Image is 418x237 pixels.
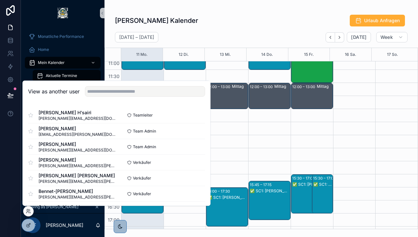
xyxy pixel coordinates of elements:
span: Sehmus Sahin Sahin [39,203,105,210]
div: 12:00 – 13:00 [207,84,232,90]
h2: View as another user [28,87,80,95]
span: [PERSON_NAME][EMAIL_ADDRESS][PERSON_NAME][DOMAIN_NAME] [39,194,117,199]
div: 12:00 – 13:00Mittag [249,83,290,109]
div: 15:45 – 17:15 [250,182,273,188]
span: Team Admin [133,144,156,149]
span: [PERSON_NAME] [39,125,117,132]
span: Verkäufer [133,191,151,196]
span: Monatliche Performance [38,34,84,39]
div: scrollable content [21,26,104,155]
a: Home [25,44,101,55]
button: 15 Fr. [304,48,314,61]
div: 16:00 – 17:30 [207,188,232,195]
div: 15:30 – 17:00✅ SC1: [PERSON_NAME] [291,175,326,213]
a: Monatliche Performance [25,31,101,42]
div: Mittag [317,84,332,89]
span: Teamleiter [133,113,153,118]
span: [PERSON_NAME] H'sairi [39,109,117,116]
button: [DATE] [347,32,371,42]
button: 14 Do. [261,48,273,61]
span: 11:30 [107,73,121,79]
button: 13 Mi. [220,48,231,61]
span: Viewing as [PERSON_NAME] [25,204,78,210]
span: [PERSON_NAME] [39,156,117,163]
span: [DATE] [351,34,366,40]
a: Mein Kalender [25,57,101,69]
h1: [PERSON_NAME] Kalender [115,16,198,25]
span: [PERSON_NAME] [PERSON_NAME] [39,172,117,179]
button: Urlaub Anfragen [350,15,405,26]
div: ✅ SC1: [PERSON_NAME] [207,195,248,200]
div: 12:00 – 13:00 [250,84,274,90]
div: 15:45 – 17:15✅ SC1: [PERSON_NAME] [249,181,290,220]
div: 16:00 – 17:30✅ SC1: [PERSON_NAME] [206,188,248,226]
div: 15:30 – 17:00 [313,175,337,182]
span: Team Admin [133,128,156,134]
span: [PERSON_NAME][EMAIL_ADDRESS][PERSON_NAME][DOMAIN_NAME] [39,179,117,184]
div: 12:00 – 13:00Mittag [206,83,248,109]
div: ✅ SC1: [PERSON_NAME] [313,182,332,187]
div: ✅ SC1: [PERSON_NAME] [250,188,290,194]
span: [PERSON_NAME] [39,141,117,147]
span: [PERSON_NAME][EMAIL_ADDRESS][DOMAIN_NAME] [39,116,117,121]
span: [EMAIL_ADDRESS][PERSON_NAME][DOMAIN_NAME] [39,132,117,137]
span: Home [38,47,49,52]
button: 12 Di. [179,48,189,61]
button: 16 Sa. [345,48,356,61]
div: Mittag [274,84,290,89]
span: Urlaub Anfragen [364,17,400,24]
div: 12:00 – 13:00Mittag [291,83,333,109]
span: 16:30 [106,204,121,210]
span: 17:00 [106,217,121,223]
span: Verkäufer [133,160,151,165]
div: ✅ SC1: [PERSON_NAME] [292,182,326,187]
div: 12:00 – 13:00 [292,84,317,90]
span: [PERSON_NAME][EMAIL_ADDRESS][PERSON_NAME][DOMAIN_NAME] [39,163,117,168]
div: 15:30 – 17:00 [292,175,316,182]
button: 11 Mo. [136,48,148,61]
span: Week [380,34,393,40]
img: App logo [57,8,68,18]
button: Week [376,32,408,42]
button: 17 So. [387,48,398,61]
span: Verkäufer [133,175,151,181]
button: Back [326,32,335,42]
span: Aktuelle Termine [46,73,77,78]
span: 11:00 [107,60,121,66]
h2: [DATE] – [DATE] [119,34,154,40]
span: [PERSON_NAME][EMAIL_ADDRESS][DOMAIN_NAME] [39,147,117,152]
a: Aktuelle Termine [33,70,101,82]
span: Bennet-[PERSON_NAME] [39,188,117,194]
button: Next [335,32,344,42]
div: 15:30 – 17:00✅ SC1: [PERSON_NAME] [312,175,332,213]
p: [PERSON_NAME] [46,222,83,229]
span: Mein Kalender [38,60,65,65]
div: Mittag [232,84,248,89]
